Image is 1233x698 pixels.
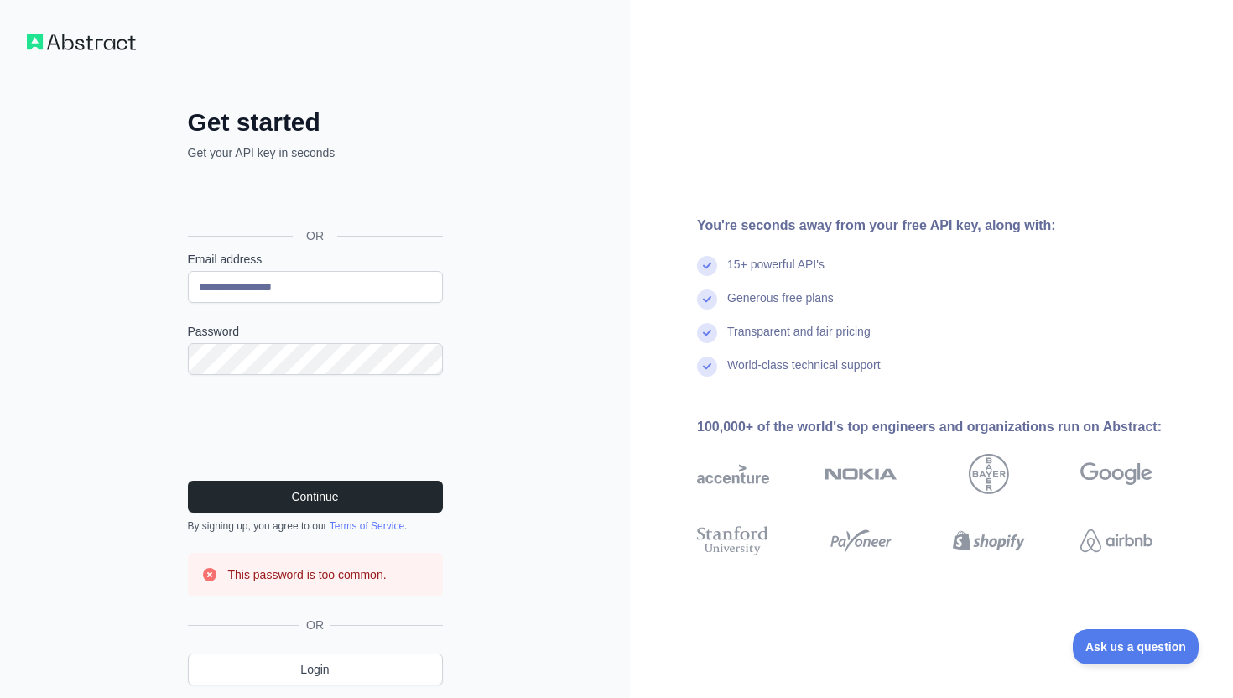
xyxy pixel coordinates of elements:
[697,523,769,559] img: stanford university
[293,227,337,244] span: OR
[188,144,443,161] p: Get your API key in seconds
[727,323,871,357] div: Transparent and fair pricing
[179,180,448,216] iframe: Sign in with Google Button
[1080,523,1152,559] img: airbnb
[188,654,443,685] a: Login
[953,523,1025,559] img: shopify
[969,454,1009,494] img: bayer
[1073,629,1199,664] iframe: Toggle Customer Support
[1080,454,1152,494] img: google
[228,566,387,583] h3: This password is too common.
[697,357,717,377] img: check mark
[697,417,1206,437] div: 100,000+ of the world's top engineers and organizations run on Abstract:
[697,323,717,343] img: check mark
[727,357,881,390] div: World-class technical support
[697,454,769,494] img: accenture
[188,519,443,533] div: By signing up, you agree to our .
[330,520,404,532] a: Terms of Service
[727,256,825,289] div: 15+ powerful API's
[697,256,717,276] img: check mark
[27,34,136,50] img: Workflow
[188,107,443,138] h2: Get started
[697,216,1206,236] div: You're seconds away from your free API key, along with:
[188,323,443,340] label: Password
[697,289,717,310] img: check mark
[727,289,834,323] div: Generous free plans
[188,395,443,461] iframe: reCAPTCHA
[188,481,443,513] button: Continue
[188,251,443,268] label: Email address
[299,617,330,633] span: OR
[825,454,897,494] img: nokia
[825,523,897,559] img: payoneer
